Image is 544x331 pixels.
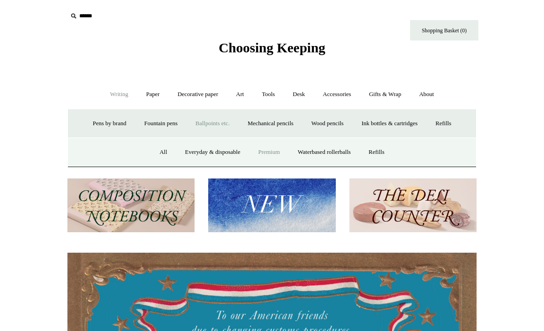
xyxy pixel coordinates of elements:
[360,140,393,164] a: Refills
[138,82,168,107] a: Paper
[151,140,175,164] a: All
[208,178,335,233] img: New.jpg__PID:f73bdf93-380a-4a35-bcfe-7823039498e1
[349,178,477,233] img: The Deli Counter
[219,40,325,55] span: Choosing Keeping
[85,112,135,136] a: Pens by brand
[187,112,238,136] a: Ballpoints etc.
[228,82,252,107] a: Art
[254,82,283,107] a: Tools
[67,178,195,233] img: 202302 Composition ledgers.jpg__PID:69722ee6-fa44-49dd-a067-31375e5d54ec
[410,20,478,41] a: Shopping Basket (0)
[303,112,352,136] a: Wood pencils
[169,82,226,107] a: Decorative paper
[250,140,288,164] a: Premium
[315,82,359,107] a: Accessories
[177,140,248,164] a: Everyday & disposable
[136,112,185,136] a: Fountain pens
[411,82,442,107] a: About
[290,140,359,164] a: Waterbased rollerballs
[285,82,313,107] a: Desk
[219,47,325,54] a: Choosing Keeping
[427,112,460,136] a: Refills
[239,112,302,136] a: Mechanical pencils
[102,82,137,107] a: Writing
[361,82,410,107] a: Gifts & Wrap
[353,112,426,136] a: Ink bottles & cartridges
